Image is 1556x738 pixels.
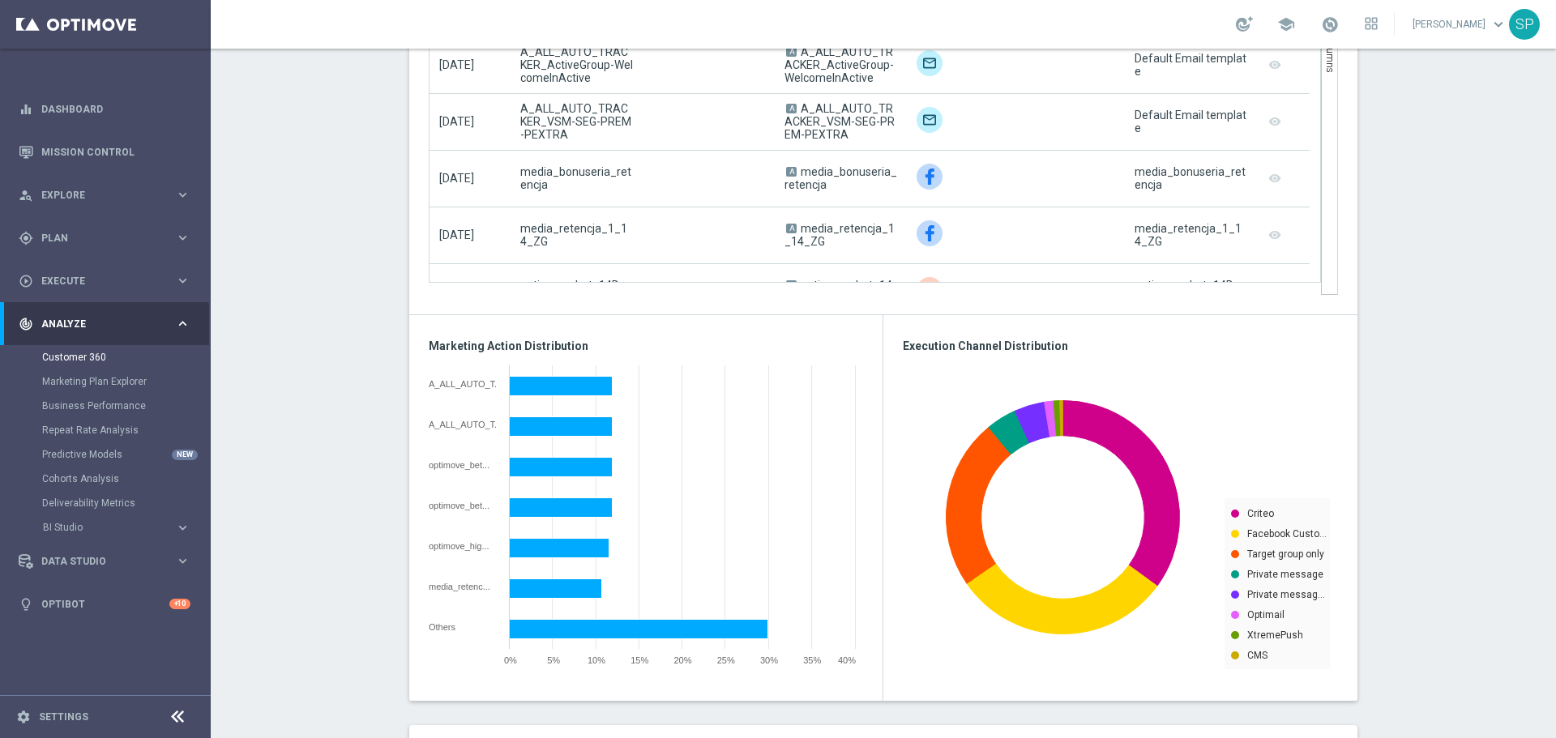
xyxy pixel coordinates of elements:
[19,597,33,612] i: lightbulb
[19,188,175,203] div: Explore
[1247,528,1327,540] text: Facebook Custo…
[175,230,190,245] i: keyboard_arrow_right
[41,87,190,130] a: Dashboard
[1411,12,1509,36] a: [PERSON_NAME]keyboard_arrow_down
[1277,15,1295,33] span: school
[803,655,821,665] span: 35%
[520,45,633,84] span: A_ALL_AUTO_TRACKER_ActiveGroup-WelcomeInActive
[16,710,31,724] i: settings
[1247,629,1303,641] text: XtremePush
[439,115,474,128] span: [DATE]
[429,622,498,632] div: Others
[43,523,175,532] div: BI Studio
[39,712,88,722] a: Settings
[18,103,191,116] button: equalizer Dashboard
[784,45,894,84] span: A_ALL_AUTO_TRACKER_ActiveGroup-WelcomeInActive
[786,280,797,290] span: A
[784,222,895,248] span: media_retencja_1_14_ZG
[172,450,198,460] div: NEW
[41,319,175,329] span: Analyze
[19,317,175,331] div: Analyze
[1135,165,1247,191] div: media_bonuseria_retencja
[1490,15,1507,33] span: keyboard_arrow_down
[42,424,169,437] a: Repeat Rate Analysis
[1247,569,1323,580] text: Private message
[42,351,169,364] a: Customer 360
[1135,52,1247,78] div: Default Email template
[19,130,190,173] div: Mission Control
[631,655,648,665] span: 15%
[1509,9,1540,40] div: SP
[588,655,605,665] span: 10%
[42,375,169,388] a: Marketing Plan Explorer
[1247,650,1267,661] text: CMS
[19,274,33,288] i: play_circle_outline
[18,275,191,288] button: play_circle_outline Execute keyboard_arrow_right
[786,47,797,57] span: A
[18,598,191,611] button: lightbulb Optibot +10
[18,146,191,159] button: Mission Control
[1135,109,1247,134] div: Default Email template
[19,317,33,331] i: track_changes
[169,599,190,609] div: +10
[917,220,943,246] div: Facebook Custom Audience
[429,582,498,591] div: media_retencja_1_14_ZG
[786,167,797,177] span: A
[41,190,175,200] span: Explore
[19,231,33,245] i: gps_fixed
[1247,589,1325,600] text: Private messag…
[19,554,175,569] div: Data Studio
[43,523,159,532] span: BI Studio
[429,420,498,429] div: A_ALL_AUTO_TRACKER_VSM-SEG-PREM-PEXTRA
[175,187,190,203] i: keyboard_arrow_right
[41,276,175,286] span: Execute
[18,189,191,202] div: person_search Explore keyboard_arrow_right
[42,394,209,418] div: Business Performance
[18,232,191,245] button: gps_fixed Plan keyboard_arrow_right
[42,521,191,534] button: BI Studio keyboard_arrow_right
[786,104,797,113] span: A
[917,164,943,190] img: Facebook Custom Audience
[19,231,175,245] div: Plan
[917,50,943,76] img: Target group only
[175,553,190,569] i: keyboard_arrow_right
[42,472,169,485] a: Cohorts Analysis
[1247,508,1274,519] text: Criteo
[917,277,943,303] img: Criteo
[42,497,169,510] a: Deliverability Metrics
[1135,279,1247,305] div: optimove_bet_14D_and_reg_30D
[439,172,474,185] span: [DATE]
[1135,222,1247,248] div: media_retencja_1_14_ZG
[42,467,209,491] div: Cohorts Analysis
[41,130,190,173] a: Mission Control
[760,655,778,665] span: 30%
[41,233,175,243] span: Plan
[838,655,856,665] span: 40%
[429,501,498,510] div: optimove_bet_1D_plus
[42,345,209,369] div: Customer 360
[175,316,190,331] i: keyboard_arrow_right
[429,541,498,551] div: optimove_high_value
[439,228,474,241] span: [DATE]
[42,369,209,394] div: Marketing Plan Explorer
[504,655,517,665] span: 0%
[18,555,191,568] button: Data Studio keyboard_arrow_right
[520,165,633,191] span: media_bonuseria_retencja
[1324,34,1336,73] span: Columns
[784,102,895,141] span: A_ALL_AUTO_TRACKER_VSM-SEG-PREM-PEXTRA
[19,274,175,288] div: Execute
[917,107,943,133] img: Target group only
[19,87,190,130] div: Dashboard
[429,460,498,470] div: optimove_bet_14D_and_reg_30D
[674,655,692,665] span: 20%
[520,102,633,141] span: A_ALL_AUTO_TRACKER_VSM-SEG-PREM-PEXTRA
[42,515,209,540] div: BI Studio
